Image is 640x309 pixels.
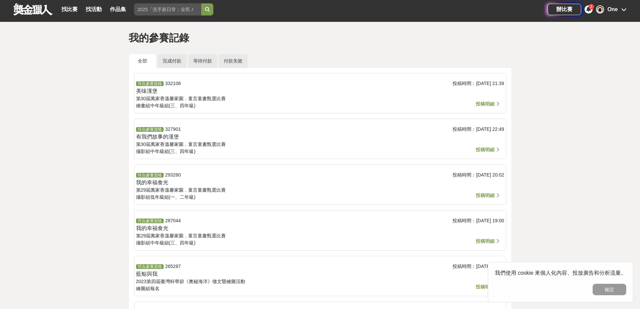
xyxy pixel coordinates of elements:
[136,103,150,108] span: 繪畫組
[453,264,504,269] span: 投稿時間： [DATE] 11:40
[150,194,196,200] span: 低年級組(一、二年級)
[476,284,495,289] span: 投稿明細
[453,172,504,178] span: 投稿時間： [DATE] 20:02
[150,286,160,291] span: 報名
[495,270,626,276] span: 我們使用 cookie 來個人化內容、投放廣告和分析流量。
[136,219,164,223] span: 符合參賽資格
[165,172,181,178] span: 293260
[136,279,245,284] span: 2023第四屆臺灣科學節《奧秘海洋》徵文暨繪圖活動
[150,149,196,154] span: 中年級組(三、四年級)
[136,187,226,193] span: 第29屆萬家香溫馨家園．童言童畫甄選比賽
[136,240,150,245] span: 攝影組
[150,240,196,245] span: 中年級組(三、四年級)
[136,96,226,101] span: 第30屆萬家香溫馨家園．童言童畫甄選比賽
[136,142,226,147] span: 第30屆萬家香溫馨家園．童言童畫甄選比賽
[129,54,156,68] a: 全部
[134,3,201,15] input: 2025「洗手新日常：全民 ALL IN」洗手歌全台徵選
[165,264,181,269] span: 265287
[593,284,626,295] button: 確定
[136,173,164,178] span: 符合參賽資格
[136,233,226,238] span: 第29屆萬家香溫馨家園．童言童畫甄選比賽
[219,54,248,68] a: 付款失敗
[136,264,164,269] span: 符合參賽資格
[453,218,504,223] span: 投稿時間： [DATE] 19:00
[136,271,158,277] span: 藍鯨與我
[165,218,181,223] span: 287044
[476,101,495,107] span: 投稿明細
[136,88,158,94] span: 美味漢堡
[596,5,604,13] div: O
[136,134,179,140] span: 有我們故事的漢堡
[476,193,495,198] span: 投稿明細
[158,54,186,68] a: 完成付款
[188,54,217,68] a: 等待付款
[453,81,504,86] span: 投稿時間： [DATE] 21:39
[590,5,592,8] span: 3
[548,4,581,15] a: 辦比賽
[476,238,495,244] span: 投稿明細
[607,5,618,13] div: One
[59,5,80,14] a: 找比賽
[476,147,495,152] span: 投稿明細
[136,149,150,154] span: 攝影組
[129,32,512,44] h1: 我的參賽記錄
[136,194,150,200] span: 攝影組
[107,5,129,14] a: 作品集
[83,5,104,14] a: 找活動
[453,126,504,132] span: 投稿時間： [DATE] 22:49
[136,127,164,132] span: 符合參賽資格
[150,103,196,108] span: 中年級組(三、四年級)
[165,126,181,132] span: 327901
[136,286,150,291] span: 繪圖組
[136,225,168,231] span: 我的幸福食光
[136,81,164,86] span: 符合參賽資格
[165,81,181,86] span: 332106
[136,180,168,185] span: 我的幸福食光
